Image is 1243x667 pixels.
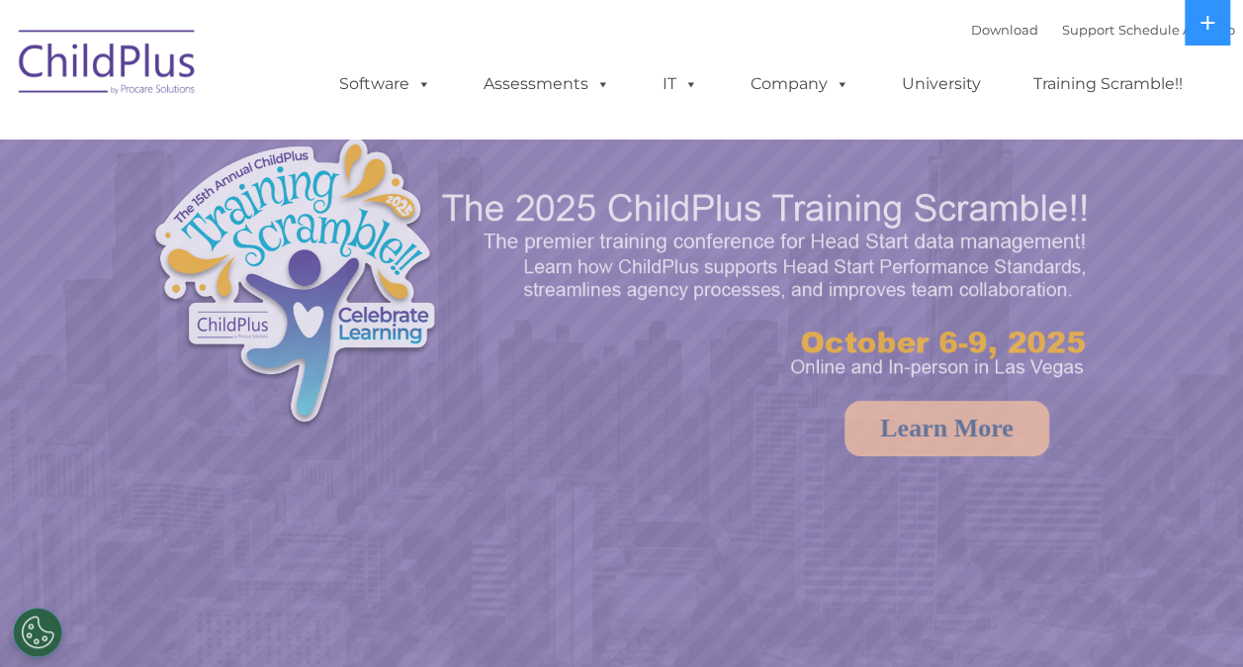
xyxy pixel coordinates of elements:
a: Learn More [844,401,1049,456]
a: IT [643,64,718,104]
a: Support [1062,22,1114,38]
a: Software [319,64,451,104]
a: University [882,64,1001,104]
a: Training Scramble!! [1014,64,1202,104]
a: Company [731,64,869,104]
a: Download [971,22,1038,38]
img: ChildPlus by Procare Solutions [9,16,207,115]
a: Schedule A Demo [1118,22,1235,38]
a: Assessments [464,64,630,104]
button: Cookies Settings [13,608,62,657]
font: | [971,22,1235,38]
